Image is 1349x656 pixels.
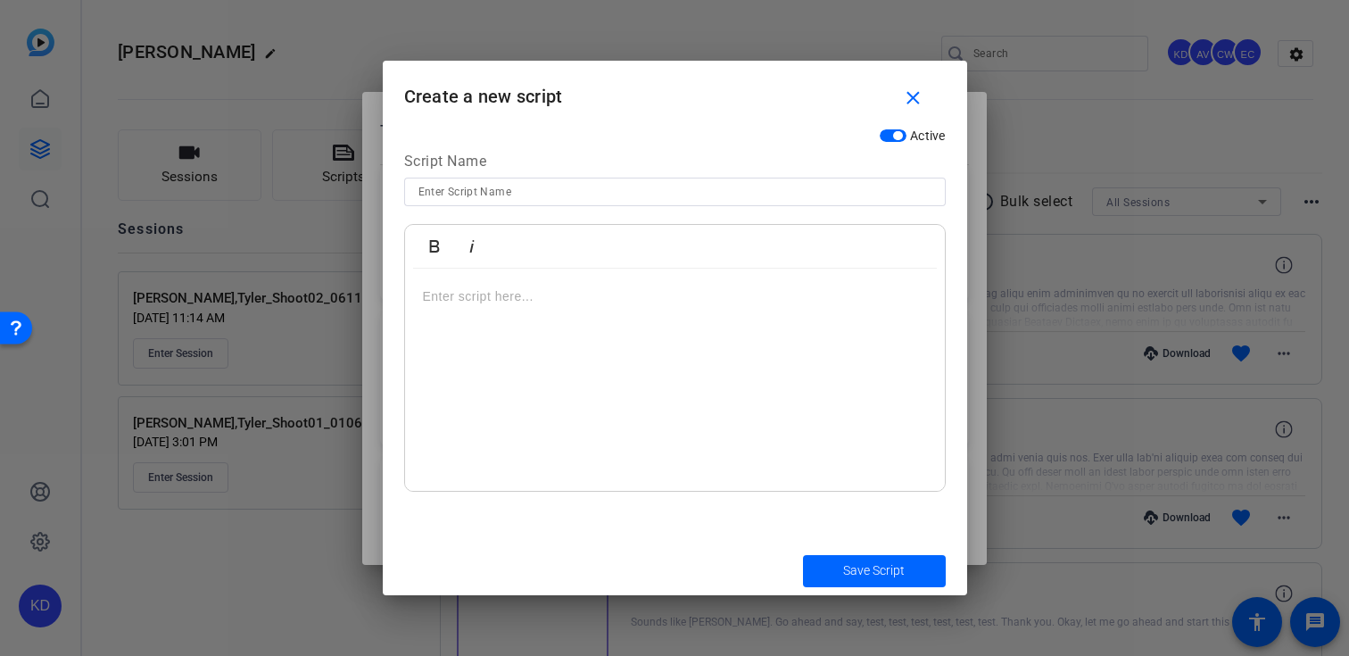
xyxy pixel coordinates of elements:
span: Active [910,129,946,143]
input: Enter Script Name [418,181,931,203]
mat-icon: close [902,87,924,110]
button: Italic (⌘I) [455,228,489,264]
div: Script Name [404,151,946,178]
button: Save Script [803,555,946,587]
h1: Create a new script [383,61,967,119]
button: Bold (⌘B) [418,228,451,264]
span: Save Script [843,561,905,580]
